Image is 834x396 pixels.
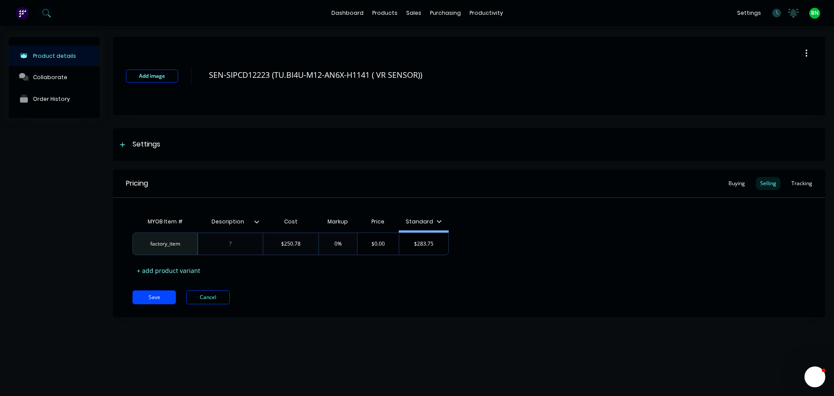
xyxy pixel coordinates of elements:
[357,213,399,230] div: Price
[33,96,70,102] div: Order History
[316,233,360,255] div: 0%
[811,9,818,17] span: BN
[402,7,426,20] div: sales
[406,218,442,226] div: Standard
[263,233,318,255] div: $250.78
[9,88,100,110] button: Order History
[126,70,178,83] button: Add image
[132,290,176,304] button: Save
[198,211,258,233] div: Description
[33,53,76,59] div: Product details
[132,213,198,230] div: MYOB Item #
[9,66,100,88] button: Collaborate
[356,233,400,255] div: $0.00
[804,366,825,387] iframe: Intercom live chat
[426,7,465,20] div: purchasing
[16,7,29,20] img: Factory
[318,213,357,230] div: Markup
[724,177,749,190] div: Buying
[33,74,67,80] div: Collaborate
[787,177,817,190] div: Tracking
[368,7,402,20] div: products
[141,240,189,248] div: factory_item
[465,7,507,20] div: productivity
[263,213,318,230] div: Cost
[198,213,263,230] div: Description
[132,139,160,150] div: Settings
[186,290,230,304] button: Cancel
[399,233,448,255] div: $283.75
[126,178,148,189] div: Pricing
[132,233,449,255] div: factory_item$250.780%$0.00$283.75
[733,7,765,20] div: settings
[756,177,781,190] div: Selling
[327,7,368,20] a: dashboard
[132,264,205,277] div: + add product variant
[205,65,754,85] textarea: SEN-SIPCD12223 (TU.BI4U-M12-AN6X-H1141 ( VR SENSOR))
[9,46,100,66] button: Product details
